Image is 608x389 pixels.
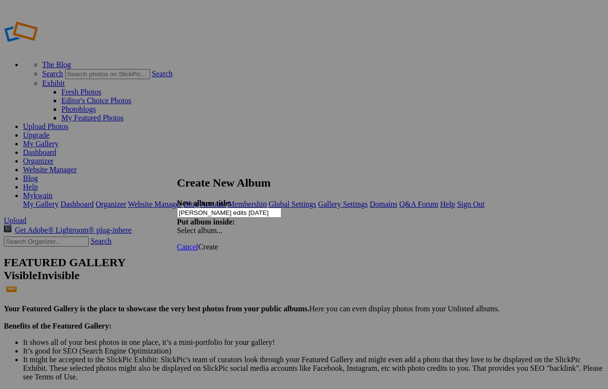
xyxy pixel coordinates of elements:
[198,243,218,251] span: Create
[177,243,198,251] a: Cancel
[177,226,222,235] span: Select album...
[177,199,232,207] strong: New album title:
[177,177,431,189] h2: Create New Album
[177,218,235,226] strong: Put album inside:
